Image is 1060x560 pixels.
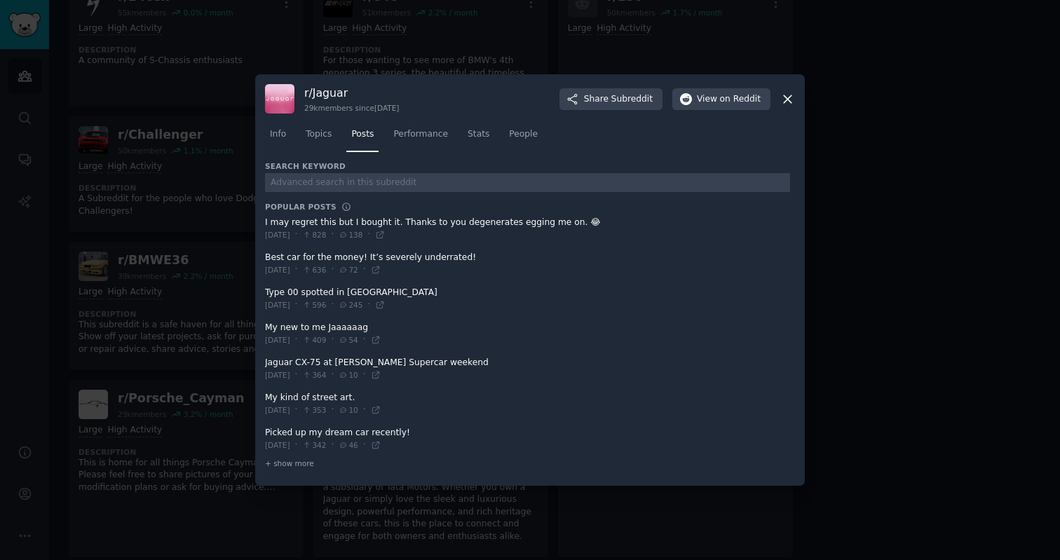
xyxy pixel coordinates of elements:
span: View [697,93,761,106]
span: People [509,128,538,141]
span: 828 [302,230,326,240]
span: Performance [393,128,448,141]
span: 636 [302,265,326,275]
span: 138 [339,230,362,240]
span: 10 [339,370,358,380]
span: · [363,369,366,381]
span: 342 [302,440,326,450]
h3: r/ Jaguar [304,86,399,100]
span: · [331,404,334,416]
span: Subreddit [611,93,653,106]
span: · [331,439,334,451]
button: ShareSubreddit [559,88,662,111]
span: · [295,264,298,276]
span: · [295,439,298,451]
span: + show more [265,458,314,468]
span: [DATE] [265,440,290,450]
span: · [295,369,298,381]
span: 46 [339,440,358,450]
span: · [363,264,366,276]
span: 364 [302,370,326,380]
span: [DATE] [265,405,290,415]
span: · [331,264,334,276]
span: Stats [468,128,489,141]
span: Info [270,128,286,141]
input: Advanced search in this subreddit [265,173,790,192]
a: Performance [388,123,453,152]
span: · [363,404,366,416]
span: · [295,299,298,311]
span: 245 [339,300,362,310]
div: 29k members since [DATE] [304,103,399,113]
span: · [331,369,334,381]
a: Posts [346,123,379,152]
a: Info [265,123,291,152]
span: 409 [302,335,326,345]
a: Topics [301,123,337,152]
span: · [331,228,334,241]
span: · [331,299,334,311]
a: People [504,123,543,152]
span: · [367,299,370,311]
span: [DATE] [265,370,290,380]
span: Topics [306,128,332,141]
span: Share [584,93,653,106]
span: 72 [339,265,358,275]
span: · [295,228,298,241]
span: · [295,334,298,346]
span: Posts [351,128,374,141]
span: 596 [302,300,326,310]
span: on Reddit [720,93,761,106]
a: Stats [463,123,494,152]
span: 54 [339,335,358,345]
span: · [295,404,298,416]
span: [DATE] [265,300,290,310]
span: [DATE] [265,265,290,275]
h3: Popular Posts [265,202,337,212]
span: 353 [302,405,326,415]
span: [DATE] [265,335,290,345]
span: 10 [339,405,358,415]
span: · [363,334,366,346]
span: · [363,439,366,451]
h3: Search Keyword [265,161,346,171]
span: [DATE] [265,230,290,240]
span: · [367,228,370,241]
img: Jaguar [265,84,294,114]
span: · [331,334,334,346]
button: Viewon Reddit [672,88,770,111]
